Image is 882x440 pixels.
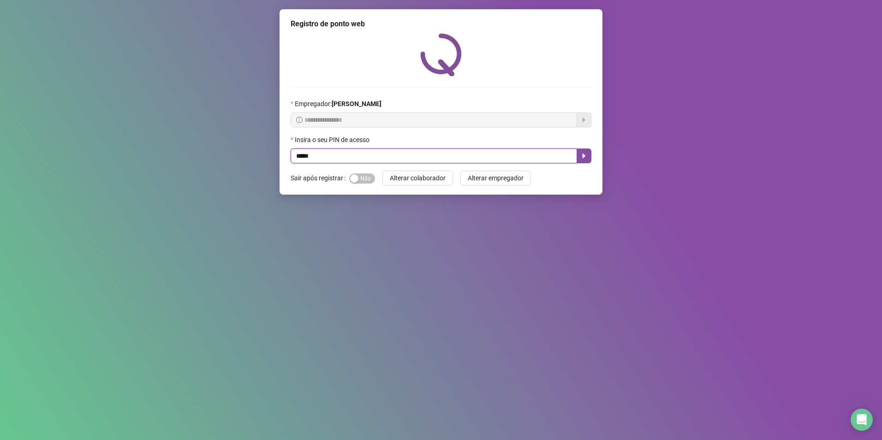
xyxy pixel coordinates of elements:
span: Empregador : [295,99,381,109]
button: Alterar colaborador [382,171,453,185]
div: Registro de ponto web [291,18,591,30]
span: Alterar colaborador [390,173,446,183]
div: Open Intercom Messenger [851,409,873,431]
span: caret-right [580,152,588,160]
strong: [PERSON_NAME] [332,100,381,107]
button: Alterar empregador [460,171,531,185]
label: Sair após registrar [291,171,349,185]
img: QRPoint [420,33,462,76]
label: Insira o seu PIN de acesso [291,135,375,145]
span: Alterar empregador [468,173,524,183]
span: info-circle [296,117,303,123]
